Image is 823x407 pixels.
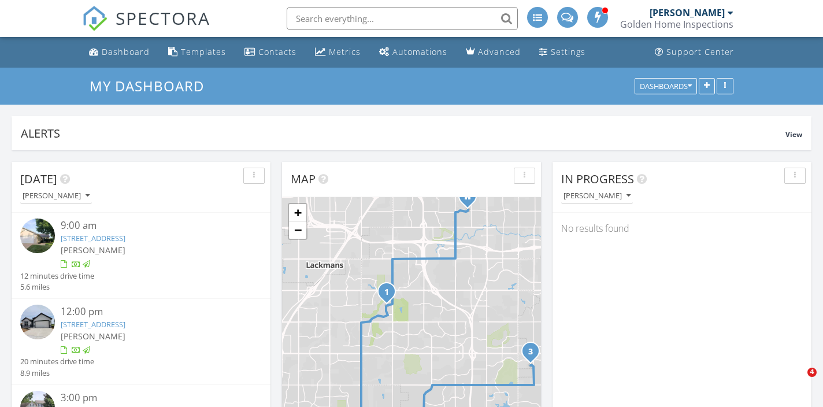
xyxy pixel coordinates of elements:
a: Templates [164,42,231,63]
img: 9357358%2Fcover_photos%2Fckp8RtBAJ807rhTxb5a0%2Fsmall.jpg [20,219,55,253]
div: 5.6 miles [20,282,94,293]
div: 20 minutes drive time [20,356,94,367]
div: Alerts [21,125,785,141]
a: Metrics [310,42,365,63]
a: My Dashboard [90,76,214,95]
div: Settings [551,46,585,57]
i: 3 [528,348,533,356]
button: [PERSON_NAME] [20,188,92,204]
span: [PERSON_NAME] [61,245,125,256]
span: [PERSON_NAME] [61,331,125,342]
div: [PERSON_NAME] [23,192,90,200]
input: Search everything... [287,7,518,30]
a: 9:00 am [STREET_ADDRESS] [PERSON_NAME] 12 minutes drive time 5.6 miles [20,219,262,293]
div: Dashboards [640,82,692,90]
span: Map [291,171,316,187]
div: 12104 Oakmont St, Overland Park, KS 66213 [387,291,394,298]
div: 8.9 miles [20,368,94,379]
a: [STREET_ADDRESS] [61,319,125,330]
div: 3:00 pm [61,391,242,405]
span: [DATE] [20,171,57,187]
a: 12:00 pm [STREET_ADDRESS] [PERSON_NAME] 20 minutes drive time 8.9 miles [20,305,262,379]
div: 4804 W 138th St, Overland Park, KS 66224 [531,351,537,358]
span: View [785,129,802,139]
a: Automations (Advanced) [375,42,452,63]
div: Metrics [329,46,361,57]
div: Templates [181,46,226,57]
a: Zoom in [289,204,306,221]
div: 12:00 pm [61,305,242,319]
div: Contacts [258,46,296,57]
div: Golden Home Inspections [620,18,733,30]
div: 12 minutes drive time [20,271,94,282]
div: [PERSON_NAME] [564,192,631,200]
a: Zoom out [289,221,306,239]
span: In Progress [561,171,634,187]
div: Advanced [478,46,521,57]
a: SPECTORA [82,16,210,40]
a: Support Center [650,42,739,63]
i: 1 [384,288,389,297]
div: 9806 Craig Drive, Overland Park KS 66212 [468,196,474,203]
a: Contacts [240,42,301,63]
a: [STREET_ADDRESS] [61,233,125,243]
button: [PERSON_NAME] [561,188,633,204]
div: Dashboard [102,46,150,57]
div: Support Center [666,46,734,57]
span: SPECTORA [116,6,210,30]
button: Dashboards [635,78,697,94]
div: Automations [392,46,447,57]
a: Dashboard [84,42,154,63]
img: The Best Home Inspection Software - Spectora [82,6,107,31]
div: 9:00 am [61,219,242,233]
a: Advanced [461,42,525,63]
img: 9263991%2Fcover_photos%2F98vUu8vol9iE0RAlygJl%2Fsmall.jpg [20,305,55,339]
iframe: Intercom live chat [784,368,811,395]
div: No results found [553,213,811,244]
a: Settings [535,42,590,63]
span: 4 [807,368,817,377]
div: [PERSON_NAME] [650,7,725,18]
